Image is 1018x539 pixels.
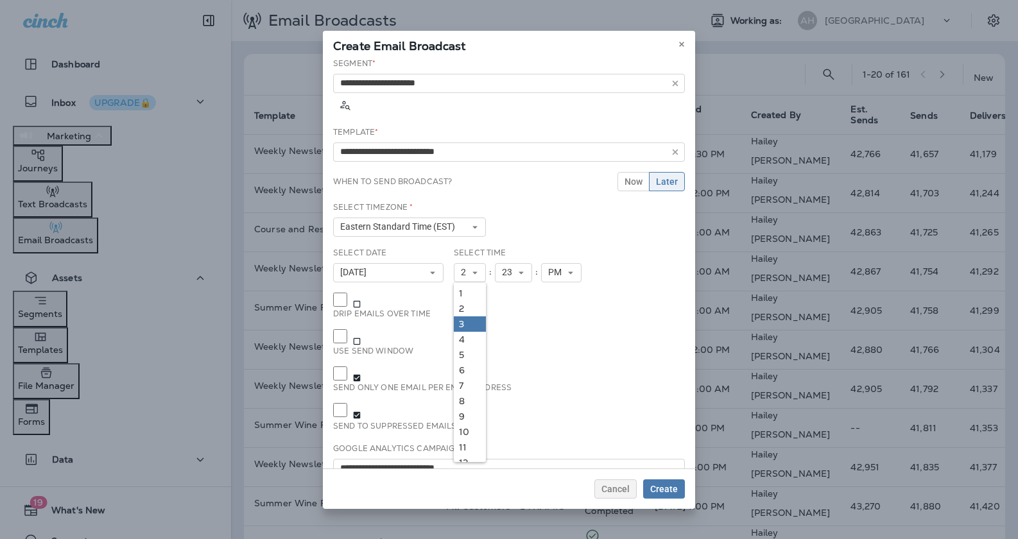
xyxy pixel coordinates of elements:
[594,479,637,499] button: Cancel
[548,267,567,278] span: PM
[454,440,486,455] a: 11
[333,202,413,212] label: Select Timezone
[340,221,460,232] span: Eastern Standard Time (EST)
[454,316,486,332] a: 3
[502,267,517,278] span: 23
[333,263,444,282] button: [DATE]
[532,263,541,282] div: :
[454,248,506,258] label: Select Time
[541,263,582,282] button: PM
[625,177,643,186] span: Now
[333,218,486,237] button: Eastern Standard Time (EST)
[333,443,484,454] label: Google Analytics Campaign Title
[454,263,486,282] button: 2
[454,455,486,470] a: 12
[454,393,486,409] a: 8
[340,267,372,278] span: [DATE]
[495,263,532,282] button: 23
[333,248,387,258] label: Select Date
[454,347,486,363] a: 5
[333,420,685,432] label: Send to suppressed emails.
[601,484,630,493] span: Cancel
[461,267,471,278] span: 2
[333,309,509,319] label: Drip emails over time
[643,479,685,499] button: Create
[333,176,452,187] label: When to send broadcast?
[454,301,486,316] a: 2
[656,177,678,186] span: Later
[323,31,695,58] div: Create Email Broadcast
[333,127,378,137] label: Template
[617,172,650,191] button: Now
[333,346,685,356] label: Use send window
[454,363,486,378] a: 6
[486,263,495,282] div: :
[454,332,486,347] a: 4
[333,58,375,69] label: Segment
[454,424,486,440] a: 10
[454,409,486,424] a: 9
[333,382,685,393] label: Send only one email per email address
[333,93,356,116] button: Calculate the estimated number of emails to be sent based on selected segment. (This could take a...
[454,378,486,393] a: 7
[454,286,486,301] a: 1
[649,172,685,191] button: Later
[650,484,678,493] span: Create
